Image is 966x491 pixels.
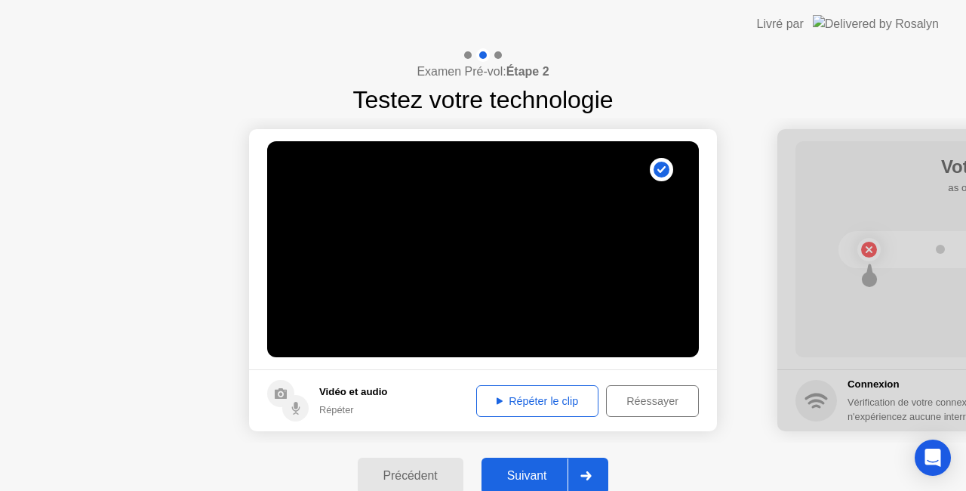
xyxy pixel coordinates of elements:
[362,469,459,483] div: Précédent
[481,395,593,407] div: Répéter le clip
[319,384,387,400] h5: Vidéo et audio
[606,385,699,417] button: Réessayer
[352,82,613,118] h1: Testez votre technologie
[611,395,694,407] div: Réessayer
[319,403,387,417] div: Répéter
[506,65,549,78] b: Étape 2
[813,15,939,32] img: Delivered by Rosalyn
[417,63,549,81] h4: Examen Pré-vol:
[915,440,951,476] div: Open Intercom Messenger
[757,15,804,33] div: Livré par
[486,469,568,483] div: Suivant
[476,385,598,417] button: Répéter le clip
